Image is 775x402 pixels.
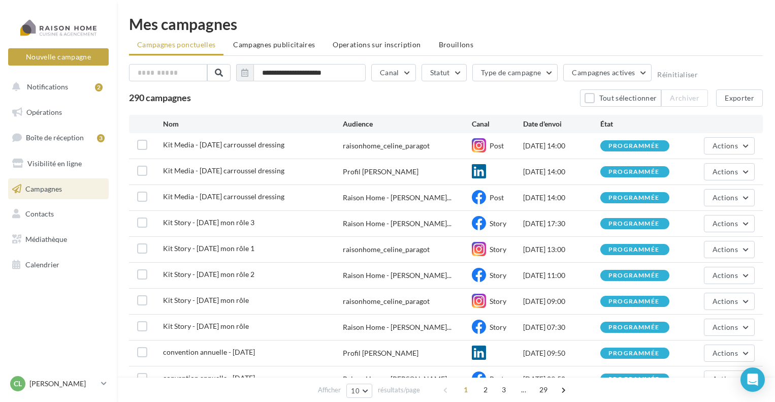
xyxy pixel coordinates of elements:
div: programmée [608,298,659,305]
span: Calendrier [25,260,59,269]
span: Raison Home - [PERSON_NAME]... [343,219,451,229]
button: Archiver [661,89,708,107]
div: 3 [97,134,105,142]
div: programmée [608,324,659,331]
button: Tout sélectionner [580,89,661,107]
button: Nouvelle campagne [8,48,109,66]
span: Actions [713,245,738,254]
span: Story [490,271,506,280]
div: programmée [608,195,659,201]
button: Actions [704,241,755,258]
span: Kit Media - Septembre 2025 carroussel dressing [163,192,284,201]
div: [DATE] 14:00 [523,141,600,151]
span: Actions [713,141,738,150]
a: Contacts [6,203,111,225]
span: Notifications [27,82,68,91]
span: Operations sur inscription [333,40,421,49]
span: Afficher [318,385,341,395]
span: Visibilité en ligne [27,159,82,168]
span: Kit Media - Septembre 2025 carroussel dressing [163,166,284,175]
p: [PERSON_NAME] [29,379,97,389]
button: Actions [704,215,755,232]
button: Actions [704,319,755,336]
div: programmée [608,143,659,149]
div: [DATE] 09:50 [523,374,600,384]
div: Canal [472,119,523,129]
div: 2 [95,83,103,91]
span: Actions [713,297,738,305]
span: Cl [14,379,22,389]
div: Profil [PERSON_NAME] [343,167,418,177]
span: Story [490,323,506,331]
span: Opérations [26,108,62,116]
span: Post [490,141,504,150]
span: Raison Home - [PERSON_NAME]... [343,322,451,332]
span: 3 [496,382,512,398]
span: Actions [713,271,738,280]
a: Médiathèque [6,229,111,250]
div: [DATE] 13:00 [523,244,600,255]
span: Raison Home - [PERSON_NAME]... [343,374,451,384]
a: Visibilité en ligne [6,153,111,174]
span: Contacts [25,209,54,218]
span: Kit Story - Septembre 2025 mon rôle 3 [163,218,254,227]
div: Audience [343,119,471,129]
span: Kit Story - Septembre 2025 mon rôle [163,296,249,304]
span: Kit Story - Septembre 2025 mon rôle 1 [163,244,254,253]
div: État [600,119,677,129]
a: Calendrier [6,254,111,275]
span: Actions [713,167,738,176]
div: Profil [PERSON_NAME] [343,348,418,358]
button: Actions [704,189,755,206]
div: [DATE] 17:30 [523,219,600,229]
span: ... [515,382,532,398]
button: Notifications 2 [6,76,107,98]
span: Kit Media - Septembre 2025 carroussel dressing [163,140,284,149]
div: programmée [608,350,659,357]
span: Campagnes actives [572,68,635,77]
a: Opérations [6,102,111,123]
button: Actions [704,293,755,310]
span: Actions [713,323,738,331]
span: Story [490,219,506,228]
span: convention annuelle - Septembre 2025 [163,374,255,382]
div: programmée [608,246,659,253]
button: Actions [704,370,755,388]
div: Open Intercom Messenger [740,367,765,392]
div: raisonhome_celine_paragot [343,244,430,255]
div: programmée [608,272,659,279]
div: [DATE] 14:00 [523,167,600,177]
div: programmée [608,169,659,175]
span: 29 [535,382,552,398]
div: programmée [608,376,659,383]
span: Story [490,297,506,305]
div: Mes campagnes [129,16,763,32]
button: Réinitialiser [657,71,698,79]
button: Exporter [716,89,763,107]
a: Campagnes [6,178,111,200]
button: Canal [371,64,416,81]
span: Médiathèque [25,235,67,243]
div: [DATE] 11:00 [523,270,600,281]
div: Date d'envoi [523,119,600,129]
span: 2 [477,382,494,398]
span: 10 [351,387,360,395]
button: Actions [704,163,755,180]
span: convention annuelle - Septembre 2025 [163,348,255,356]
button: Actions [704,137,755,154]
span: Actions [713,375,738,383]
span: Post [490,193,504,202]
span: Campagnes [25,184,62,193]
button: Campagnes actives [563,64,652,81]
span: Actions [713,193,738,202]
div: [DATE] 14:00 [523,193,600,203]
a: Boîte de réception3 [6,127,111,148]
div: raisonhome_celine_paragot [343,141,430,151]
div: programmée [608,221,659,227]
div: [DATE] 09:00 [523,296,600,306]
span: Kit Story - Septembre 2025 mon rôle 2 [163,270,254,279]
span: Campagnes publicitaires [233,40,315,49]
span: Story [490,245,506,254]
button: 10 [346,384,372,398]
span: Actions [713,349,738,357]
